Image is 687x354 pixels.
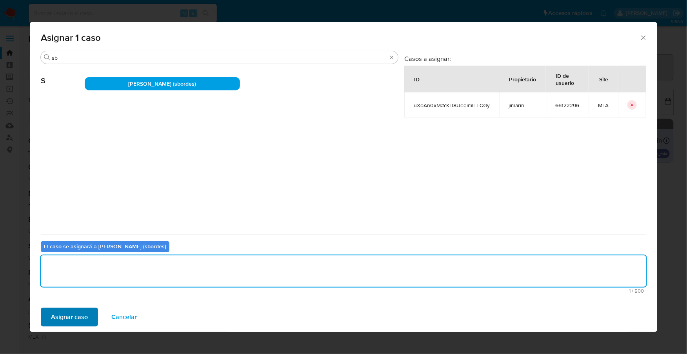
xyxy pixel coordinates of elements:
h3: Casos a asignar: [404,55,646,62]
button: Asignar caso [41,308,98,326]
div: [PERSON_NAME] (sbordes) [85,77,240,90]
span: Asignar caso [51,308,88,326]
button: Borrar [389,54,395,61]
span: 66122296 [555,102,579,109]
button: Buscar [44,54,50,61]
span: MLA [598,102,609,109]
b: El caso se asignará a [PERSON_NAME] (sbordes) [44,242,166,250]
button: Cancelar [101,308,147,326]
span: uXoAn0xMaYKH8UeqimlFEQ3y [414,102,490,109]
div: Site [590,70,618,88]
button: Cerrar ventana [640,34,647,41]
button: icon-button [627,100,637,110]
div: ID [405,70,429,88]
span: Asignar 1 caso [41,33,640,42]
input: Buscar analista [52,54,387,61]
div: ID de usuario [546,66,588,92]
span: [PERSON_NAME] (sbordes) [128,80,196,88]
span: Máximo 500 caracteres [43,288,644,293]
div: Propietario [500,70,545,88]
div: assign-modal [30,22,657,332]
span: S [41,64,85,86]
span: Cancelar [111,308,137,326]
span: jimarin [509,102,536,109]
